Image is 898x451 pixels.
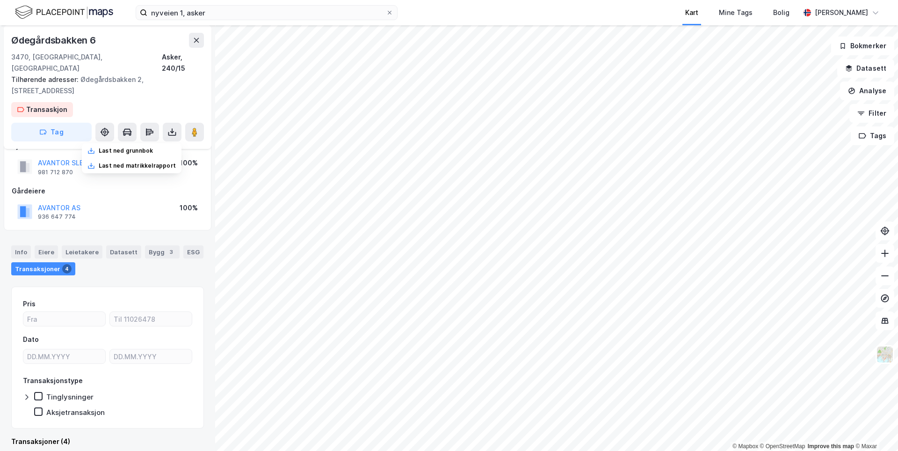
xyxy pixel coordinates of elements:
[23,334,39,345] div: Dato
[12,185,203,197] div: Gårdeiere
[23,298,36,310] div: Pris
[38,213,76,221] div: 936 647 774
[180,157,198,169] div: 100%
[62,245,102,259] div: Leietakere
[26,104,67,115] div: Transaskjon
[162,52,204,74] div: Asker, 240/15
[23,375,83,386] div: Transaksjonstype
[99,147,153,155] div: Last ned grunnbok
[23,349,105,363] input: DD.MM.YYYY
[145,245,180,259] div: Bygg
[11,75,80,83] span: Tilhørende adresser:
[38,169,73,176] div: 981 712 870
[11,245,31,259] div: Info
[167,247,176,257] div: 3
[11,33,98,48] div: Ødegårdsbakken 6
[180,202,198,214] div: 100%
[110,349,192,363] input: DD.MM.YYYY
[760,443,805,450] a: OpenStreetMap
[15,4,113,21] img: logo.f888ab2527a4732fd821a326f86c7f29.svg
[849,104,894,123] button: Filter
[110,312,192,326] input: Til 11026478
[11,262,75,275] div: Transaksjoner
[808,443,854,450] a: Improve this map
[851,126,894,145] button: Tags
[11,123,92,141] button: Tag
[773,7,789,18] div: Bolig
[46,392,94,401] div: Tinglysninger
[719,7,753,18] div: Mine Tags
[851,406,898,451] iframe: Chat Widget
[840,81,894,100] button: Analyse
[11,74,196,96] div: Ødegårdsbakken 2, [STREET_ADDRESS]
[876,346,894,363] img: Z
[46,408,105,417] div: Aksjetransaksjon
[685,7,698,18] div: Kart
[106,245,141,259] div: Datasett
[62,264,72,274] div: 4
[183,245,203,259] div: ESG
[99,162,176,170] div: Last ned matrikkelrapport
[11,52,162,74] div: 3470, [GEOGRAPHIC_DATA], [GEOGRAPHIC_DATA]
[831,37,894,55] button: Bokmerker
[732,443,758,450] a: Mapbox
[815,7,868,18] div: [PERSON_NAME]
[23,312,105,326] input: Fra
[35,245,58,259] div: Eiere
[837,59,894,78] button: Datasett
[11,436,204,447] div: Transaksjoner (4)
[147,6,386,20] input: Søk på adresse, matrikkel, gårdeiere, leietakere eller personer
[851,406,898,451] div: Kontrollprogram for chat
